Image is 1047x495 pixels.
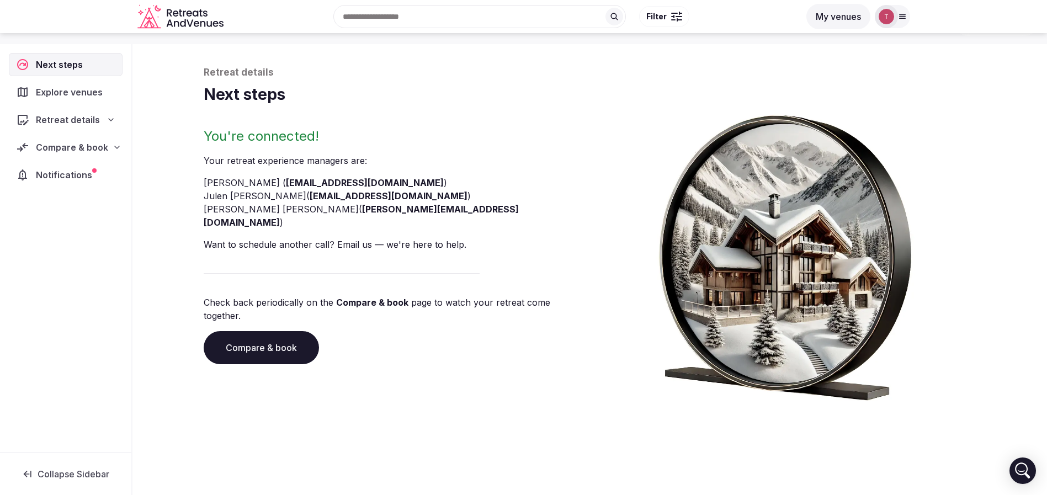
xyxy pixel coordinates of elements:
[204,66,976,79] p: Retreat details
[36,86,107,99] span: Explore venues
[204,296,586,322] p: Check back periodically on the page to watch your retreat come together.
[336,297,408,308] a: Compare & book
[639,105,932,401] img: Winter chalet retreat in picture frame
[36,113,100,126] span: Retreat details
[646,11,667,22] span: Filter
[9,81,123,104] a: Explore venues
[204,331,319,364] a: Compare & book
[204,127,586,145] h2: You're connected!
[9,53,123,76] a: Next steps
[204,189,586,203] li: Julen [PERSON_NAME] ( )
[204,84,976,105] h1: Next steps
[137,4,226,29] svg: Retreats and Venues company logo
[310,190,467,201] a: [EMAIL_ADDRESS][DOMAIN_NAME]
[9,163,123,187] a: Notifications
[286,177,444,188] a: [EMAIL_ADDRESS][DOMAIN_NAME]
[1009,457,1036,484] div: Open Intercom Messenger
[204,238,586,251] p: Want to schedule another call? Email us — we're here to help.
[36,58,87,71] span: Next steps
[204,203,586,229] li: [PERSON_NAME] [PERSON_NAME] ( )
[204,154,586,167] p: Your retreat experience manager s are :
[9,462,123,486] button: Collapse Sidebar
[36,141,108,154] span: Compare & book
[879,9,894,24] img: Thiago Martins
[806,4,870,29] button: My venues
[639,6,689,27] button: Filter
[806,11,870,22] a: My venues
[204,176,586,189] li: [PERSON_NAME] ( )
[38,469,109,480] span: Collapse Sidebar
[36,168,97,182] span: Notifications
[204,204,519,228] a: [PERSON_NAME][EMAIL_ADDRESS][DOMAIN_NAME]
[137,4,226,29] a: Visit the homepage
